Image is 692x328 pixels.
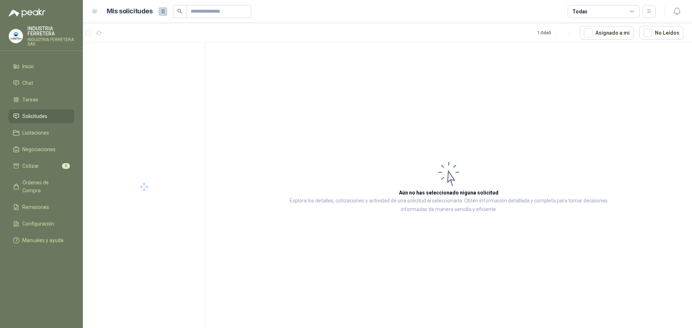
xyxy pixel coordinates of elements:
div: Todas [572,8,587,16]
h1: Mis solicitudes [107,6,153,17]
span: Chat [22,79,33,87]
span: Tareas [22,96,38,104]
span: Inicio [22,62,34,70]
span: Licitaciones [22,129,49,137]
button: No Leídos [639,26,683,40]
a: Licitaciones [9,126,74,140]
span: Negociaciones [22,145,56,153]
span: 6 [62,163,70,169]
div: 1 - 0 de 0 [537,27,574,39]
span: search [177,9,182,14]
span: Cotizar [22,162,39,170]
p: INDUSTRIA FERRETERA [27,26,74,36]
a: Tareas [9,93,74,106]
h3: Aún no has seleccionado niguna solicitud [399,189,498,197]
a: Remisiones [9,200,74,214]
a: Inicio [9,60,74,73]
a: Configuración [9,217,74,231]
span: Manuales y ayuda [22,236,63,244]
span: Solicitudes [22,112,47,120]
a: Negociaciones [9,143,74,156]
a: Órdenes de Compra [9,176,74,197]
span: Configuración [22,220,54,228]
span: 0 [159,7,167,16]
button: Asignado a mi [580,26,634,40]
a: Cotizar6 [9,159,74,173]
a: Manuales y ayuda [9,233,74,247]
p: INDUSTRIA FERRETERA SAS [27,38,74,46]
a: Solicitudes [9,109,74,123]
span: Remisiones [22,203,49,211]
span: Órdenes de Compra [22,179,67,194]
img: Logo peakr [9,9,45,17]
p: Explora los detalles, cotizaciones y actividad de una solicitud al seleccionarla. Obtén informaci... [278,197,620,214]
img: Company Logo [9,29,23,43]
a: Chat [9,76,74,90]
